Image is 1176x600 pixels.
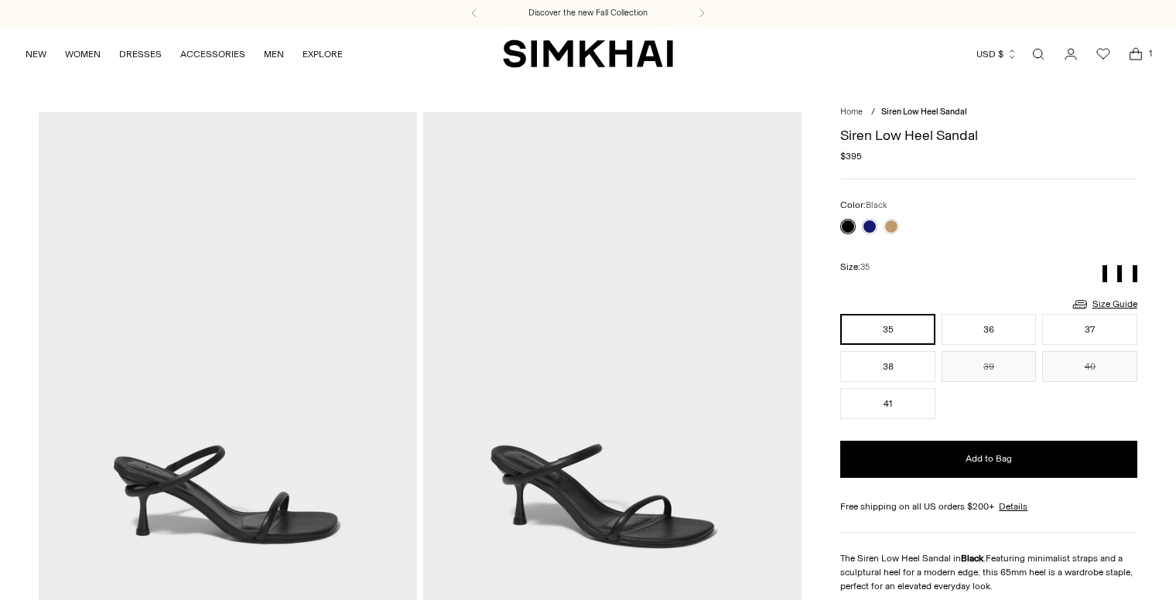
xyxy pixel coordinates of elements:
[1088,39,1119,70] a: Wishlist
[999,499,1027,513] a: Details
[1042,351,1137,382] button: 40
[840,198,887,213] label: Color:
[866,200,887,210] span: Black
[1071,295,1137,314] a: Size Guide
[840,128,1137,142] h1: Siren Low Heel Sandal
[840,314,935,345] button: 35
[942,314,1036,345] button: 36
[1120,39,1151,70] a: Open cart modal
[1055,39,1086,70] a: Go to the account page
[966,452,1012,465] span: Add to Bag
[840,551,1137,593] p: The Siren Low Heel Sandal in . Featuring minimalist straps and a sculptural heel for a modern edg...
[881,107,967,117] span: Siren Low Heel Sandal
[528,7,648,19] a: Discover the new Fall Collection
[840,149,862,163] span: $395
[840,441,1137,478] button: Add to Bag
[1144,46,1157,60] span: 1
[961,553,983,564] strong: Black
[840,351,935,382] button: 38
[180,37,245,71] a: ACCESSORIES
[942,351,1036,382] button: 39
[264,37,284,71] a: MEN
[119,37,162,71] a: DRESSES
[1023,39,1054,70] a: Open search modal
[871,106,875,119] div: /
[976,37,1017,71] button: USD $
[860,262,870,272] span: 35
[503,39,673,69] a: SIMKHAI
[840,260,870,274] label: Size:
[303,37,343,71] a: EXPLORE
[1042,314,1137,345] button: 37
[840,107,863,117] a: Home
[65,37,101,71] a: WOMEN
[840,106,1137,119] nav: breadcrumbs
[840,499,1137,513] div: Free shipping on all US orders $200+
[840,388,935,419] button: 41
[26,37,46,71] a: NEW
